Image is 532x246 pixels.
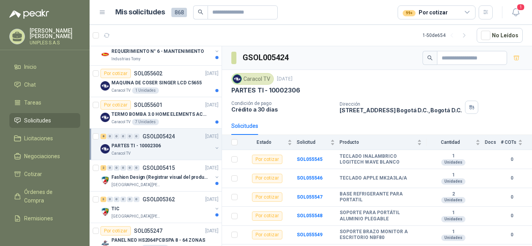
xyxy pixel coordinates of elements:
th: Solicitud [297,135,340,150]
a: Negociaciones [9,149,80,164]
div: Unidades [441,197,465,203]
p: Caracol TV [111,119,130,125]
div: 0 [107,165,113,171]
th: Producto [340,135,426,150]
div: 0 [114,197,120,202]
p: Crédito a 30 días [231,106,333,113]
b: 0 [501,212,523,220]
span: Inicio [24,63,37,71]
b: 1 [426,172,480,178]
h3: GSOL005424 [243,52,290,64]
a: Órdenes de Compra [9,185,80,208]
span: 1 [516,3,525,11]
div: 0 [107,134,113,139]
a: Cotizar [9,167,80,181]
p: [DATE] [205,164,218,172]
b: BASE REFRIGERANTE PARA PORTATIL [340,191,422,203]
div: Por cotizar [100,69,131,78]
a: SOL055548 [297,213,322,218]
div: 99+ [403,10,416,16]
div: 0 [134,134,139,139]
p: [DATE] [205,196,218,203]
div: 0 [120,165,126,171]
b: SOPORTE PARA PORTÁTIL ALUMINIO PLEGABLE [340,210,422,222]
div: 0 [134,165,139,171]
img: Company Logo [100,113,110,122]
img: Logo peakr [9,9,49,19]
b: 0 [501,194,523,201]
p: SOL055601 [134,102,162,108]
a: SOL055546 [297,175,322,181]
b: 0 [501,174,523,182]
div: Unidades [441,216,465,222]
p: Condición de pago [231,101,333,106]
a: Solicitudes [9,113,80,128]
div: 0 [127,197,133,202]
p: GSOL005424 [143,134,175,139]
button: No Leídos [477,28,523,43]
div: 7 Unidades [132,119,159,125]
a: Por cotizarSOL055601[DATE] Company LogoTERMO BOMBA 3.0 HOME ELEMENTS ACERO INOXCaracol TV7 Unidades [90,97,222,129]
span: Licitaciones [24,134,53,143]
a: SOL055549 [297,232,322,237]
p: [DATE] [205,101,218,109]
div: 0 [134,197,139,202]
span: Producto [340,140,416,145]
p: Fashion Design (Registrar visual del producto) [111,174,208,181]
span: Chat [24,80,36,89]
div: Por cotizar [252,155,282,164]
p: PARTES TI - 10002306 [111,142,161,150]
p: PARTES TI - 10002306 [231,86,300,94]
div: 0 [114,165,120,171]
div: Por cotizar [252,230,282,239]
p: TIC [111,205,120,213]
p: [PERSON_NAME] [PERSON_NAME] [30,28,80,39]
p: TERMO BOMBA 3.0 HOME ELEMENTS ACERO INOX [111,111,208,118]
a: Tareas [9,95,80,110]
a: Por cotizarSOL055602[DATE] Company LogoMAQUINA DE COSER SINGER LCD C5655Caracol TV1 Unidades [90,66,222,97]
b: 2 [426,191,480,197]
span: search [427,55,433,61]
p: [DATE] [205,133,218,140]
div: Por cotizar [100,226,131,236]
th: Estado [242,135,297,150]
b: TECLADO INALAMBRICO LOGITECH WAVE BLANCO [340,154,422,166]
p: REQUERIMIENTO N° 6 - MANTENIMIENTO [111,48,204,55]
a: 3 0 0 0 0 0 GSOL005362[DATE] Company LogoTIC[GEOGRAPHIC_DATA][PERSON_NAME] [100,195,220,220]
button: 1 [509,5,523,19]
b: 1 [426,229,480,235]
p: GSOL005415 [143,165,175,171]
span: Órdenes de Compra [24,188,73,205]
div: Por cotizar [252,174,282,183]
span: Estado [242,140,286,145]
div: Solicitudes [231,122,258,130]
p: [STREET_ADDRESS] Bogotá D.C. , Bogotá D.C. [340,107,462,113]
div: 0 [107,197,113,202]
p: GSOL005362 [143,197,175,202]
div: Unidades [441,178,465,185]
div: Caracol TV [231,73,274,85]
span: Cantidad [426,140,474,145]
div: 1 Unidades [132,87,159,94]
b: 0 [501,156,523,163]
p: MAQUINA DE COSER SINGER LCD C5655 [111,79,202,87]
p: [DATE] [205,227,218,235]
div: Por cotizar [252,192,282,202]
p: [GEOGRAPHIC_DATA][PERSON_NAME] [111,182,160,188]
a: 1 0 0 0 0 0 GSOL005433[DATE] Company LogoREQUERIMIENTO N° 6 - MANTENIMIENTOIndustrias Tomy [100,37,220,62]
div: Unidades [441,235,465,241]
p: SOL055602 [134,71,162,76]
img: Company Logo [100,144,110,154]
p: Industrias Tomy [111,56,141,62]
th: Cantidad [426,135,485,150]
h1: Mis solicitudes [115,7,165,18]
div: 0 [127,134,133,139]
div: 2 [100,165,106,171]
div: Por cotizar [100,100,131,110]
b: TECLADO APPLE MK2A3LA/A [340,175,407,181]
div: 0 [120,197,126,202]
a: SOL055547 [297,194,322,200]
